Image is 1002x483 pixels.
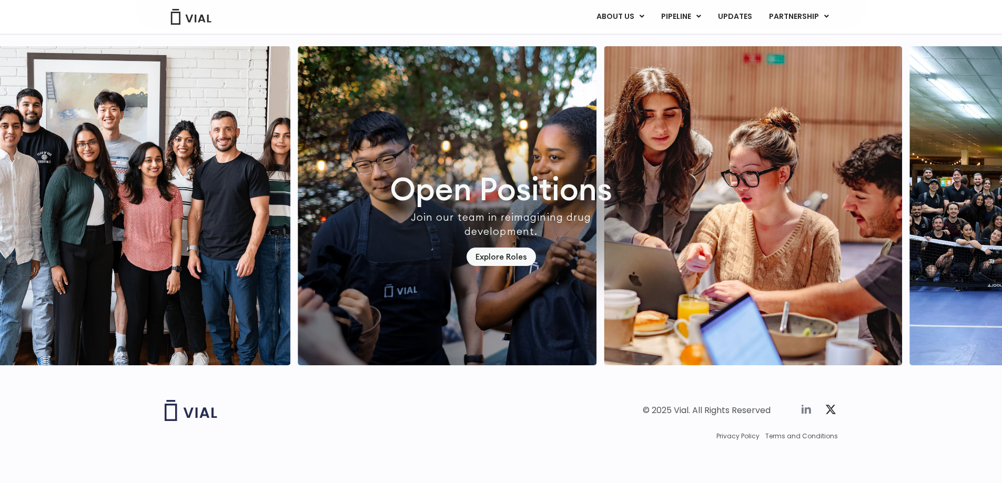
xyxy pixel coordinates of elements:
[643,405,771,416] div: © 2025 Vial. All Rights Reserved
[165,400,217,421] img: Vial logo wih "Vial" spelled out
[710,8,760,26] a: UPDATES
[170,9,212,25] img: Vial Logo
[467,248,536,266] a: Explore Roles
[716,431,760,441] a: Privacy Policy
[653,8,709,26] a: PIPELINEMenu Toggle
[761,8,837,26] a: PARTNERSHIPMenu Toggle
[765,431,838,441] a: Terms and Conditions
[298,46,596,365] img: http://Group%20of%20people%20smiling%20wearing%20aprons
[604,46,903,365] div: 2 / 7
[588,8,652,26] a: ABOUT USMenu Toggle
[298,46,596,365] div: 1 / 7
